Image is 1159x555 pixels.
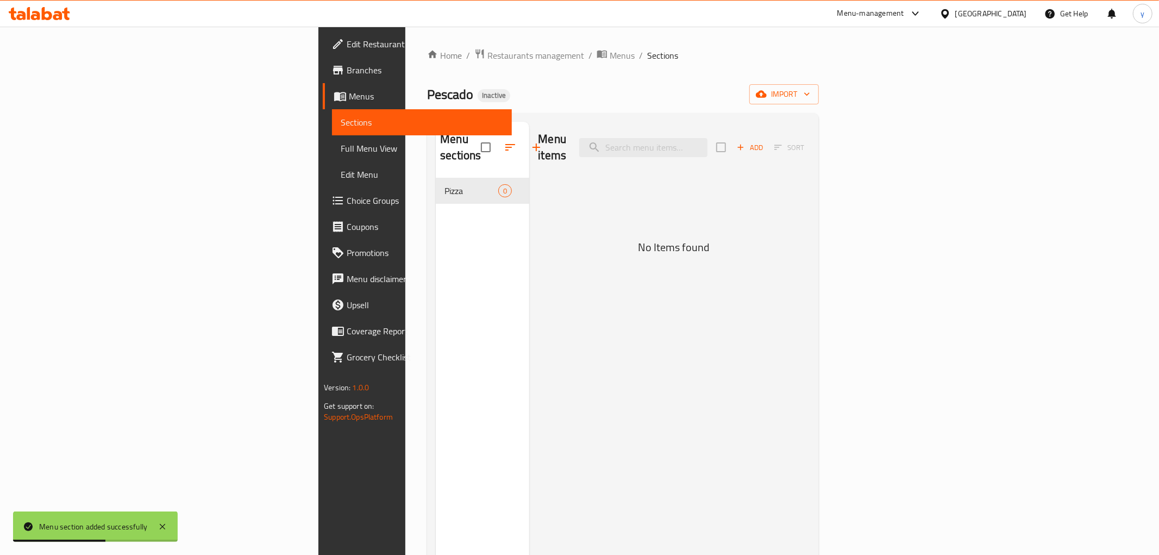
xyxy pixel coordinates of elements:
li: / [588,49,592,62]
a: Grocery Checklist [323,344,512,370]
nav: Menu sections [436,173,529,208]
a: Coupons [323,214,512,240]
span: Coupons [347,220,503,233]
div: Menu-management [837,7,904,20]
button: import [749,84,819,104]
span: Sections [341,116,503,129]
span: Select section first [767,139,811,156]
span: Choice Groups [347,194,503,207]
div: Menu section added successfully [39,521,147,533]
a: Promotions [323,240,512,266]
div: [GEOGRAPHIC_DATA] [955,8,1027,20]
a: Full Menu View [332,135,512,161]
a: Menus [323,83,512,109]
button: Add section [523,134,549,160]
span: Menu disclaimer [347,272,503,285]
li: / [639,49,643,62]
a: Sections [332,109,512,135]
span: Menus [349,90,503,103]
span: import [758,88,810,101]
a: Edit Restaurant [323,31,512,57]
button: Add [732,139,767,156]
span: Upsell [347,298,503,311]
span: Sections [647,49,678,62]
span: Sort sections [497,134,523,160]
a: Branches [323,57,512,83]
span: Promotions [347,246,503,259]
a: Menus [597,48,635,63]
span: Branches [347,64,503,77]
div: Pizza0 [436,178,529,204]
span: Edit Menu [341,168,503,181]
span: y [1141,8,1144,20]
a: Coverage Report [323,318,512,344]
span: Edit Restaurant [347,38,503,51]
nav: breadcrumb [427,48,819,63]
span: Select all sections [474,136,497,159]
div: items [498,184,512,197]
span: Add item [732,139,767,156]
span: 1.0.0 [353,381,369,395]
a: Menu disclaimer [323,266,512,292]
a: Choice Groups [323,188,512,214]
span: 0 [499,186,511,196]
span: Get support on: [324,399,374,413]
a: Restaurants management [474,48,584,63]
a: Upsell [323,292,512,318]
span: Full Menu View [341,142,503,155]
a: Edit Menu [332,161,512,188]
span: Grocery Checklist [347,351,503,364]
h5: No Items found [538,239,810,256]
span: Restaurants management [487,49,584,62]
input: search [579,138,707,157]
span: Menus [610,49,635,62]
h2: Menu items [538,131,566,164]
span: Pizza [444,184,498,197]
span: Add [735,141,765,154]
span: Version: [324,381,350,395]
a: Support.OpsPlatform [324,410,393,424]
span: Coverage Report [347,325,503,338]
